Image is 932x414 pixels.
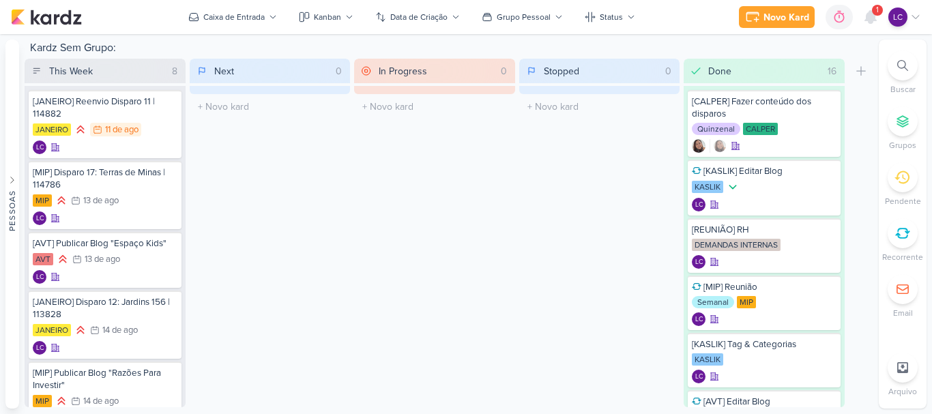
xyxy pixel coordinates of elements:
input: + Novo kard [522,97,678,117]
p: LC [695,374,703,381]
div: 8 [166,64,183,78]
div: Prioridade Alta [55,394,68,408]
p: LC [36,274,44,281]
div: 0 [330,64,347,78]
div: Kardz Sem Grupo: [25,40,873,59]
div: Semanal [692,296,734,308]
div: [MIP] Reunião [692,281,836,293]
button: Novo Kard [739,6,815,28]
div: [AVT] Publicar Blog "Espaço Kids" [33,237,177,250]
div: [KASLIK] Editar Blog [692,165,836,177]
li: Ctrl + F [879,50,927,95]
div: [JANEIRO] Reenvio Disparo 11 | 114882 [33,95,177,120]
div: Criador(a): Laís Costa [33,341,46,355]
div: Laís Costa [33,270,46,284]
div: Pessoas [6,190,18,231]
div: Laís Costa [692,370,705,383]
input: + Novo kard [192,97,348,117]
div: Laís Costa [888,8,907,27]
div: KASLIK [692,353,723,366]
div: Criador(a): Laís Costa [692,370,705,383]
p: Email [893,307,913,319]
p: LC [695,316,703,323]
div: KASLIK [692,181,723,193]
div: Prioridade Baixa [726,180,740,194]
div: DEMANDAS INTERNAS [692,239,781,251]
div: MIP [33,395,52,407]
div: [AVT] Editar Blog [692,396,836,408]
div: 0 [495,64,512,78]
div: 14 de ago [83,397,119,406]
p: Grupos [889,139,916,151]
div: Laís Costa [33,341,46,355]
div: [MIP] Publicar Blog "Razões Para Investir" [33,367,177,391]
p: Buscar [890,83,916,95]
div: [MIP] Disparo 17: Terras de Minas | 114786 [33,166,177,191]
div: Criador(a): Laís Costa [692,255,705,269]
div: 13 de ago [85,255,120,264]
p: LC [36,145,44,151]
div: Prioridade Alta [74,123,87,136]
div: [JANEIRO] Disparo 12: Jardins 156 | 113828 [33,296,177,321]
p: LC [36,345,44,352]
div: Prioridade Alta [56,252,70,266]
div: 11 de ago [105,125,139,134]
div: CALPER [743,123,778,135]
div: Laís Costa [33,211,46,225]
div: [REUNIÃO] RH [692,224,836,236]
div: Criador(a): Sharlene Khoury [692,139,705,153]
img: Sharlene Khoury [713,139,727,153]
div: Laís Costa [692,255,705,269]
div: Prioridade Alta [55,194,68,207]
div: Novo Kard [763,10,809,25]
div: Criador(a): Laís Costa [33,270,46,284]
p: LC [695,259,703,266]
p: LC [36,216,44,222]
div: MIP [737,296,756,308]
div: Colaboradores: Sharlene Khoury [710,139,727,153]
img: kardz.app [11,9,82,25]
div: 13 de ago [83,196,119,205]
div: [KASLIK] Tag & Categorias [692,338,836,351]
div: JANEIRO [33,324,71,336]
p: Arquivo [888,385,917,398]
p: Recorrente [882,251,923,263]
p: LC [893,11,903,23]
div: Quinzenal [692,123,740,135]
div: Prioridade Alta [74,323,87,337]
div: 16 [822,64,842,78]
div: MIP [33,194,52,207]
button: Pessoas [5,40,19,409]
div: Criador(a): Laís Costa [33,211,46,225]
div: Laís Costa [33,141,46,154]
div: Laís Costa [692,312,705,326]
div: AVT [33,253,53,265]
div: Criador(a): Laís Costa [33,141,46,154]
p: LC [695,202,703,209]
span: 1 [876,5,879,16]
div: 14 de ago [102,326,138,335]
div: Criador(a): Laís Costa [692,312,705,326]
div: Criador(a): Laís Costa [692,198,705,211]
div: 0 [660,64,677,78]
img: Sharlene Khoury [692,139,705,153]
input: + Novo kard [357,97,512,117]
div: Laís Costa [692,198,705,211]
p: Pendente [885,195,921,207]
div: JANEIRO [33,123,71,136]
div: [CALPER] Fazer conteúdo dos disparos [692,95,836,120]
